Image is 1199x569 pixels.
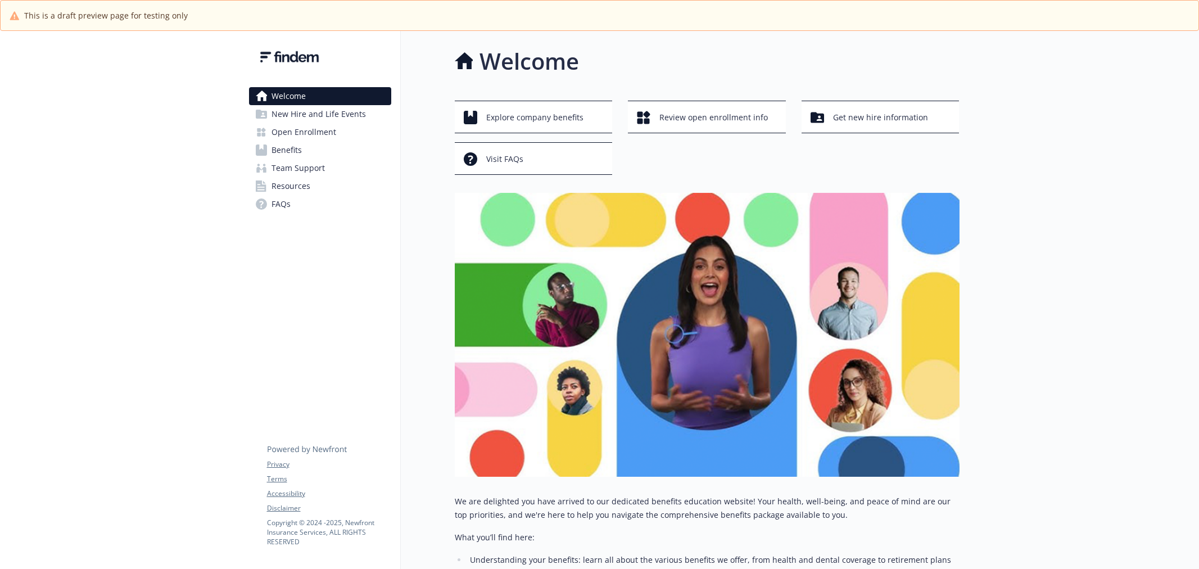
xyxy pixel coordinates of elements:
span: Get new hire information [833,107,928,128]
a: Disclaimer [267,503,391,513]
span: New Hire and Life Events [272,105,366,123]
a: Open Enrollment [249,123,391,141]
span: Open Enrollment [272,123,336,141]
a: Welcome [249,87,391,105]
a: Privacy [267,459,391,469]
h1: Welcome [479,44,579,78]
p: Copyright © 2024 - 2025 , Newfront Insurance Services, ALL RIGHTS RESERVED [267,518,391,547]
span: Review open enrollment info [659,107,768,128]
span: Team Support [272,159,325,177]
p: We are delighted you have arrived to our dedicated benefits education website! Your health, well-... [455,495,960,522]
a: New Hire and Life Events [249,105,391,123]
button: Review open enrollment info [628,101,786,133]
span: Resources [272,177,310,195]
a: Resources [249,177,391,195]
a: FAQs [249,195,391,213]
a: Terms [267,474,391,484]
span: FAQs [272,195,291,213]
span: This is a draft preview page for testing only [24,10,188,21]
img: overview page banner [455,193,960,477]
button: Visit FAQs [455,142,613,175]
span: Explore company benefits [486,107,583,128]
a: Team Support [249,159,391,177]
button: Get new hire information [802,101,960,133]
span: Benefits [272,141,302,159]
p: What you’ll find here: [455,531,960,544]
span: Visit FAQs [486,148,523,170]
button: Explore company benefits [455,101,613,133]
a: Accessibility [267,489,391,499]
a: Benefits [249,141,391,159]
span: Welcome [272,87,306,105]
